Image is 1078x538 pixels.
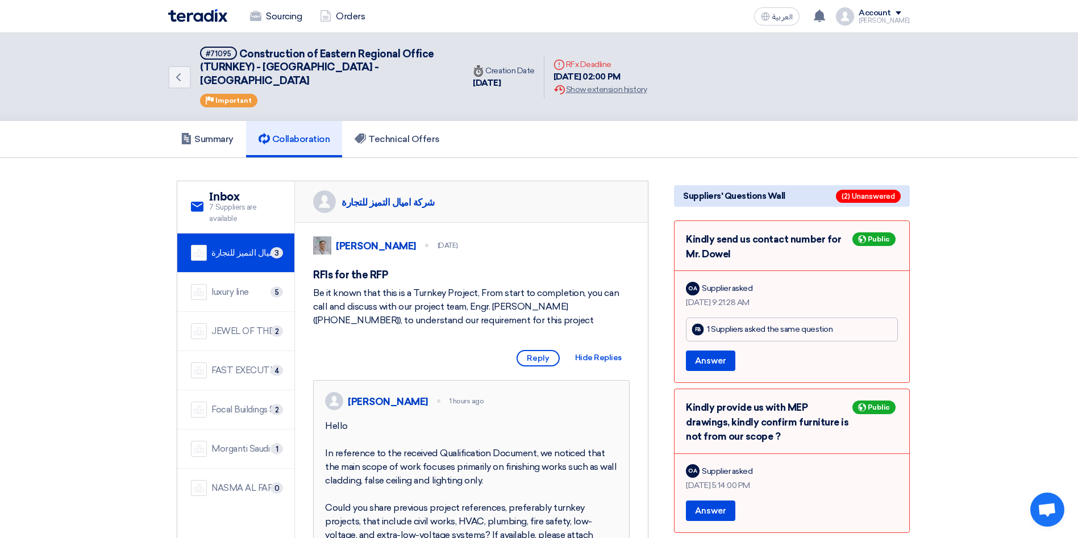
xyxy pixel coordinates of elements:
img: profile_test.png [836,7,854,26]
img: Teradix logo [168,9,227,22]
div: JEWEL OF THE CRADLE [211,325,281,338]
div: luxury line [211,286,249,299]
h5: Technical Offers [355,134,439,145]
div: FAST EXECUTION [211,364,281,377]
div: [PERSON_NAME] [348,395,428,408]
div: Account [859,9,891,18]
div: Supplier asked [702,465,752,477]
img: company-name [191,245,207,261]
div: [DATE] [438,240,458,251]
img: IMG_1753965247717.jpg [313,236,331,255]
div: Supplier asked [702,282,752,294]
div: OA [686,464,700,478]
div: Show extension history [553,84,647,95]
div: [PERSON_NAME] [336,240,416,252]
div: Open chat [1030,493,1064,527]
div: 1 Suppliers asked the same question [707,325,833,335]
a: Technical Offers [342,121,452,157]
div: OA [686,282,700,295]
a: Summary [168,121,246,157]
img: company-name [191,441,207,457]
h5: Construction of Eastern Regional Office (TURNKEY) - Nakheel Mall - Dammam [200,47,450,87]
div: Morganti Saudi Arabia Ltd. [211,443,281,456]
span: Public [868,235,890,243]
img: profile_test.png [325,392,343,410]
img: company-name [191,402,207,418]
div: NASMA AL FARIS CONTRACTING CO [211,482,281,495]
span: Hide Replies [575,353,622,362]
div: FB [692,323,705,336]
h5: Collaboration [259,134,330,145]
img: company-name [191,284,207,300]
img: company-name [191,362,207,378]
h5: Summary [181,134,234,145]
span: 7 Suppliers are available [209,202,281,224]
img: company-name [191,480,207,496]
span: 2 [270,404,283,415]
div: 1 hours ago [449,396,484,406]
div: Kindly send us contact number for Mr. Dowel [686,232,898,261]
h2: Inbox [209,190,281,204]
span: 5 [270,286,283,298]
span: 3 [270,247,283,258]
a: Sourcing [241,4,311,29]
div: [DATE] 5:14:00 PM [686,479,898,491]
span: 0 [270,482,283,494]
span: Reply [517,350,560,366]
button: العربية [754,7,800,26]
span: Construction of Eastern Regional Office (TURNKEY) - [GEOGRAPHIC_DATA] - [GEOGRAPHIC_DATA] [200,48,434,87]
span: Suppliers' Questions Wall [683,190,785,202]
span: 4 [270,365,283,376]
div: شركة اميال التميز للتجارة [342,196,435,208]
img: company-name [191,323,207,339]
div: Focal Buildings Solutions (FBS) [211,403,281,416]
div: #71095 [206,50,231,57]
div: [PERSON_NAME] [859,18,910,24]
span: 1 [270,443,283,454]
a: Orders [311,4,374,29]
span: (2) Unanswered [836,190,901,203]
div: Kindly provide us with MEP drawings, kindly confirm furniture is not from our scope ? [686,401,898,444]
div: Creation Date [473,65,535,77]
h5: RFIs for the RFP [313,268,630,282]
div: RFx Deadline [553,59,647,70]
div: [DATE] 9:21:28 AM [686,297,898,308]
div: [DATE] 02:00 PM [553,70,647,84]
span: Public [868,403,890,411]
span: العربية [772,13,793,21]
span: Important [215,97,252,105]
a: Collaboration [246,121,343,157]
span: 2 [270,326,283,337]
div: Be it known that this is a Turnkey Project, From start to completion, you can call and discuss wi... [313,286,630,327]
div: [DATE] [473,77,535,90]
button: Answer [686,501,735,521]
button: Answer [686,351,735,371]
div: شركة اميال التميز للتجارة [211,247,281,260]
